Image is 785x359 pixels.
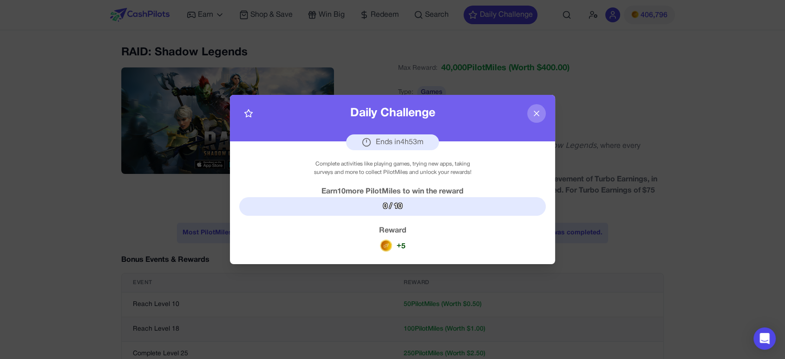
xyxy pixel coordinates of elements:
[380,239,392,252] img: reward
[239,197,546,216] div: 0 / 10
[306,160,480,177] div: Complete activities like playing games, trying new apps, taking surveys and more to collect Pilot...
[397,240,401,251] div: +
[239,186,546,197] div: Earn 10 more PilotMiles to win the reward
[346,134,439,150] div: Ends in 4 h 53 m
[350,105,435,122] div: Daily Challenge
[401,241,406,252] div: 5
[239,225,546,236] div: Reward
[753,327,776,350] div: Open Intercom Messenger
